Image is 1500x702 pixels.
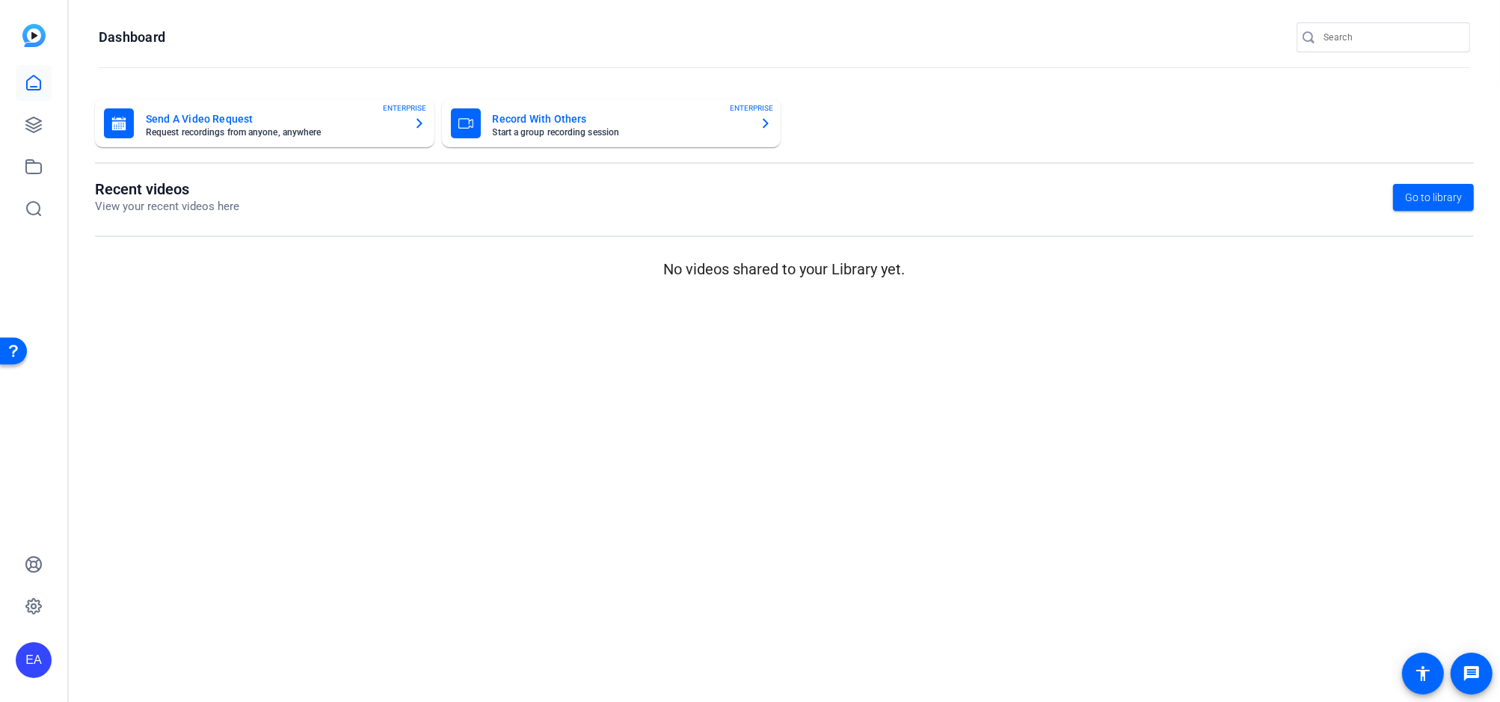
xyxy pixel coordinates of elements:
[1405,190,1462,206] span: Go to library
[1414,665,1432,683] mat-icon: accessibility
[493,128,749,137] mat-card-subtitle: Start a group recording session
[1463,665,1481,683] mat-icon: message
[95,258,1474,280] p: No videos shared to your Library yet.
[16,642,52,678] div: EA
[95,99,434,147] button: Send A Video RequestRequest recordings from anyone, anywhereENTERPRISE
[95,198,239,215] p: View your recent videos here
[730,102,773,114] span: ENTERPRISE
[493,110,749,128] mat-card-title: Record With Others
[384,102,427,114] span: ENTERPRISE
[146,110,402,128] mat-card-title: Send A Video Request
[99,28,165,46] h1: Dashboard
[1393,184,1474,211] a: Go to library
[146,128,402,137] mat-card-subtitle: Request recordings from anyone, anywhere
[442,99,781,147] button: Record With OthersStart a group recording sessionENTERPRISE
[95,180,239,198] h1: Recent videos
[22,24,46,47] img: blue-gradient.svg
[1324,28,1458,46] input: Search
